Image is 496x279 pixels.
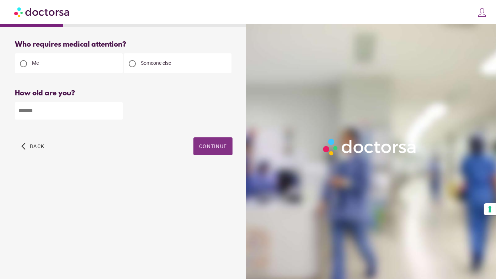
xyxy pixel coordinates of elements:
[14,4,70,20] img: Doctorsa.com
[15,89,233,98] div: How old are you?
[477,7,487,17] img: icons8-customer-100.png
[199,143,227,149] span: Continue
[18,137,47,155] button: arrow_back_ios Back
[320,136,420,158] img: Logo-Doctorsa-trans-White-partial-flat.png
[484,203,496,215] button: Your consent preferences for tracking technologies
[30,143,44,149] span: Back
[193,137,233,155] button: Continue
[15,41,233,49] div: Who requires medical attention?
[32,60,39,66] span: Me
[141,60,171,66] span: Someone else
